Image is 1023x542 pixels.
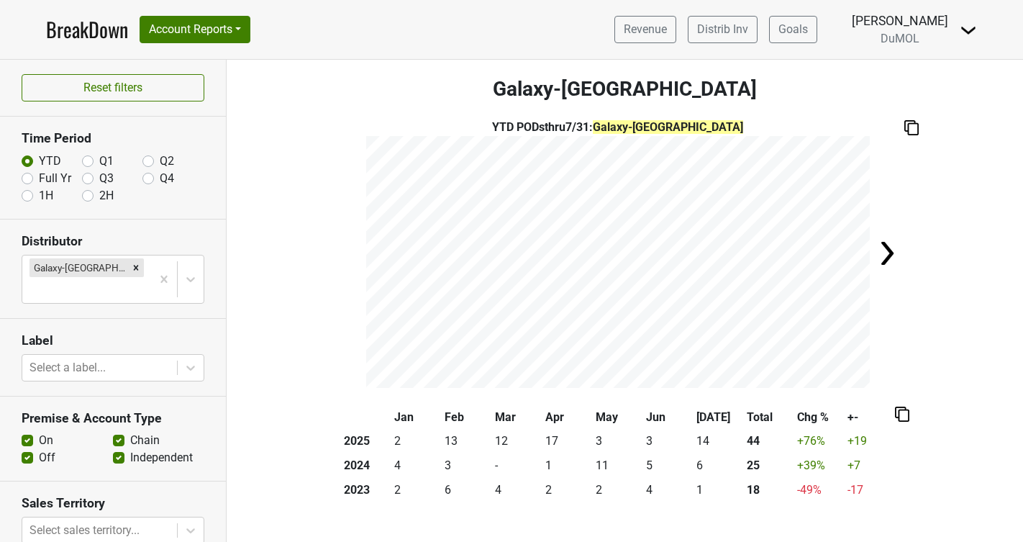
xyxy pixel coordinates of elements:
td: 4 [391,453,442,478]
button: Account Reports [140,16,250,43]
th: Jan [391,405,442,430]
td: +39 % [794,453,845,478]
td: 17 [542,430,593,454]
td: 4 [492,478,542,502]
label: Independent [130,449,193,466]
td: +7 [845,453,895,478]
th: 25 [744,453,794,478]
label: 1H [39,187,53,204]
h3: Premise & Account Type [22,411,204,426]
label: Off [39,449,55,466]
th: Chg % [794,405,845,430]
label: Q1 [99,153,114,170]
h3: Time Period [22,131,204,146]
th: 2023 [341,478,391,502]
a: Goals [769,16,817,43]
h3: Distributor [22,234,204,249]
th: 2024 [341,453,391,478]
th: 44 [744,430,794,454]
img: Arrow right [873,239,901,268]
label: Q2 [160,153,174,170]
td: - [492,453,542,478]
div: Remove Galaxy-WA [128,258,144,277]
td: 6 [442,478,492,502]
img: Copy to clipboard [895,407,909,422]
h3: Galaxy-[GEOGRAPHIC_DATA] [227,77,1023,101]
label: On [39,432,53,449]
td: +76 % [794,430,845,454]
td: 2 [391,430,442,454]
th: Total [744,405,794,430]
td: 2 [542,478,593,502]
td: 3 [442,453,492,478]
td: 2 [593,478,643,502]
label: Full Yr [39,170,71,187]
td: +19 [845,430,895,454]
td: 6 [694,453,744,478]
td: 14 [694,430,744,454]
td: 11 [593,453,643,478]
th: +- [845,405,895,430]
td: 12 [492,430,542,454]
td: 4 [643,478,694,502]
div: [PERSON_NAME] [852,12,948,30]
a: BreakDown [46,14,128,45]
th: Jun [643,405,694,430]
th: Apr [542,405,593,430]
td: 3 [643,430,694,454]
td: 5 [643,453,694,478]
th: 18 [744,478,794,502]
a: Distrib Inv [688,16,758,43]
img: Dropdown Menu [960,22,977,39]
th: Mar [492,405,542,430]
label: YTD [39,153,61,170]
label: Q4 [160,170,174,187]
td: 3 [593,430,643,454]
button: Reset filters [22,74,204,101]
h3: Sales Territory [22,496,204,511]
span: Galaxy-[GEOGRAPHIC_DATA] [593,120,743,134]
div: Galaxy-[GEOGRAPHIC_DATA] [29,258,128,277]
td: 13 [442,430,492,454]
div: YTD PODs thru 7/31 : [366,119,870,136]
th: May [593,405,643,430]
th: [DATE] [694,405,744,430]
img: Copy to clipboard [904,120,919,135]
label: Q3 [99,170,114,187]
a: Revenue [614,16,676,43]
td: 1 [694,478,744,502]
th: Feb [442,405,492,430]
td: 2 [391,478,442,502]
label: Chain [130,432,160,449]
label: 2H [99,187,114,204]
th: 2025 [341,430,391,454]
td: -17 [845,478,895,502]
span: DuMOL [881,32,919,45]
h3: Label [22,333,204,348]
td: 1 [542,453,593,478]
td: -49 % [794,478,845,502]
